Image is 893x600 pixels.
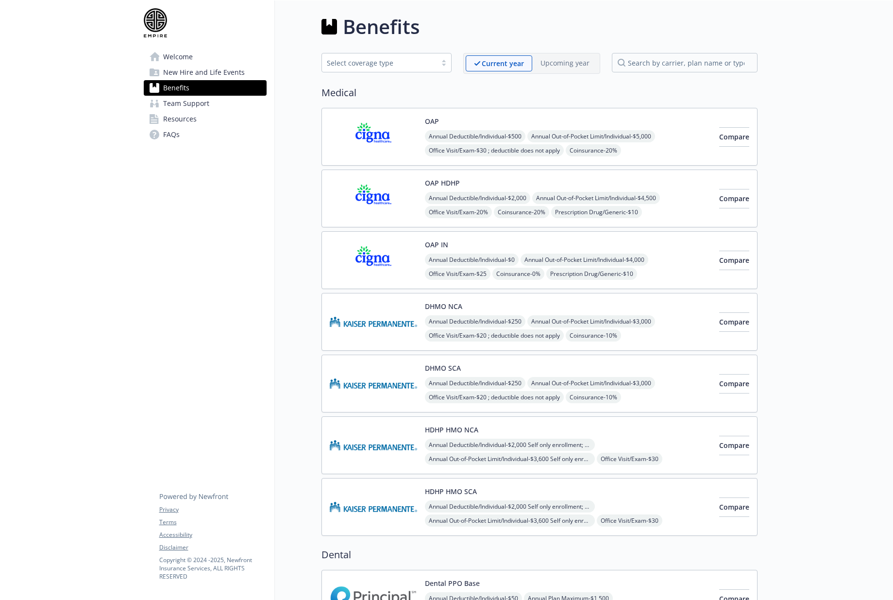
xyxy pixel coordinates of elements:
[330,363,417,404] img: Kaiser Permanente Insurance Company carrier logo
[719,256,749,265] span: Compare
[719,132,749,141] span: Compare
[327,58,432,68] div: Select coverage type
[527,315,655,327] span: Annual Out-of-Pocket Limit/Individual - $3,000
[425,453,595,465] span: Annual Out-of-Pocket Limit/Individual - $3,600 Self only enrollment; $3,600 for any one member wi...
[546,268,637,280] span: Prescription Drug/Generic - $10
[330,301,417,343] img: Kaiser Permanente Insurance Company carrier logo
[159,518,266,527] a: Terms
[719,317,749,326] span: Compare
[144,111,267,127] a: Resources
[719,251,749,270] button: Compare
[159,543,266,552] a: Disclaimer
[425,315,525,327] span: Annual Deductible/Individual - $250
[163,80,189,96] span: Benefits
[425,391,564,403] span: Office Visit/Exam - $20 ; deductible does not apply
[425,301,462,311] button: DHMO NCA
[425,130,525,142] span: Annual Deductible/Individual - $500
[425,192,530,204] span: Annual Deductible/Individual - $2,000
[425,178,460,188] button: OAP HDHP
[321,548,758,562] h2: Dental
[719,441,749,450] span: Compare
[527,377,655,389] span: Annual Out-of-Pocket Limit/Individual - $3,000
[144,127,267,142] a: FAQs
[163,111,197,127] span: Resources
[159,556,266,581] p: Copyright © 2024 - 2025 , Newfront Insurance Services, ALL RIGHTS RESERVED
[330,178,417,219] img: CIGNA carrier logo
[425,254,519,266] span: Annual Deductible/Individual - $0
[163,65,245,80] span: New Hire and Life Events
[532,55,598,71] span: Upcoming year
[566,144,621,156] span: Coinsurance - 20%
[719,127,749,147] button: Compare
[330,425,417,466] img: Kaiser Permanente Insurance Company carrier logo
[425,144,564,156] span: Office Visit/Exam - $30 ; deductible does not apply
[719,194,749,203] span: Compare
[425,206,492,218] span: Office Visit/Exam - 20%
[532,192,660,204] span: Annual Out-of-Pocket Limit/Individual - $4,500
[719,312,749,332] button: Compare
[425,578,480,588] button: Dental PPO Base
[330,486,417,528] img: Kaiser Permanente Insurance Company carrier logo
[425,486,477,497] button: HDHP HMO SCA
[597,453,662,465] span: Office Visit/Exam - $30
[719,497,749,517] button: Compare
[719,374,749,394] button: Compare
[425,425,478,435] button: HDHP HMO NCA
[492,268,544,280] span: Coinsurance - 0%
[521,254,648,266] span: Annual Out-of-Pocket Limit/Individual - $4,000
[144,49,267,65] a: Welcome
[330,116,417,157] img: CIGNA carrier logo
[482,58,524,69] p: Current year
[425,240,448,250] button: OAP IN
[144,96,267,111] a: Team Support
[343,12,420,41] h1: Benefits
[566,391,621,403] span: Coinsurance - 10%
[425,439,595,451] span: Annual Deductible/Individual - $2,000 Self only enrollment; $3,300 for any one member within a Fa...
[612,53,758,72] input: search by carrier, plan name or type
[144,80,267,96] a: Benefits
[425,377,525,389] span: Annual Deductible/Individual - $250
[566,329,621,342] span: Coinsurance - 10%
[425,116,439,126] button: OAP
[597,514,662,527] span: Office Visit/Exam - $30
[163,49,193,65] span: Welcome
[494,206,549,218] span: Coinsurance - 20%
[425,363,461,373] button: DHMO SCA
[159,505,266,514] a: Privacy
[719,379,749,388] span: Compare
[144,65,267,80] a: New Hire and Life Events
[425,268,490,280] span: Office Visit/Exam - $25
[163,127,180,142] span: FAQs
[425,329,564,342] span: Office Visit/Exam - $20 ; deductible does not apply
[719,436,749,455] button: Compare
[527,130,655,142] span: Annual Out-of-Pocket Limit/Individual - $5,000
[719,189,749,208] button: Compare
[551,206,642,218] span: Prescription Drug/Generic - $10
[719,502,749,512] span: Compare
[540,58,590,68] p: Upcoming year
[321,86,758,100] h2: Medical
[163,96,209,111] span: Team Support
[330,240,417,281] img: CIGNA carrier logo
[159,531,266,539] a: Accessibility
[425,514,595,527] span: Annual Out-of-Pocket Limit/Individual - $3,600 Self only enrollment; $3,600 for any one member wi...
[425,500,595,513] span: Annual Deductible/Individual - $2,000 Self only enrollment; $3,300 for any one member within a Fa...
